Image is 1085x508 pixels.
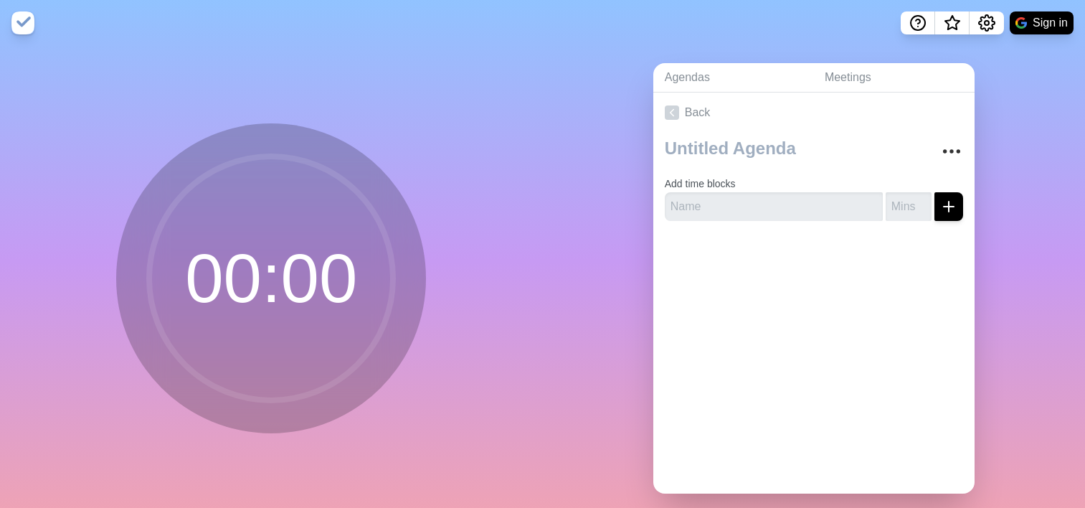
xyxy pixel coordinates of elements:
button: More [937,137,966,166]
input: Mins [886,192,932,221]
button: What’s new [935,11,970,34]
button: Settings [970,11,1004,34]
img: timeblocks logo [11,11,34,34]
label: Add time blocks [665,178,736,189]
a: Back [653,93,975,133]
img: google logo [1015,17,1027,29]
input: Name [665,192,883,221]
a: Agendas [653,63,813,93]
button: Help [901,11,935,34]
a: Meetings [813,63,975,93]
button: Sign in [1010,11,1074,34]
